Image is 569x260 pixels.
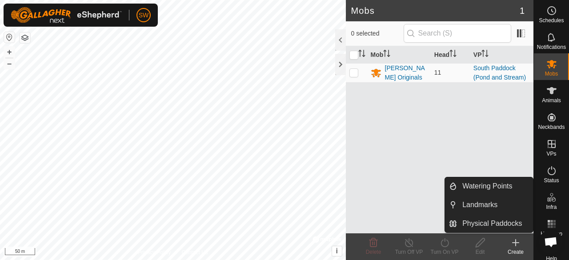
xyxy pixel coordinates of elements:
span: Infra [546,204,557,210]
a: Landmarks [457,196,533,214]
span: i [336,247,337,255]
th: Head [431,46,470,64]
span: Neckbands [538,124,565,130]
div: Edit [462,248,498,256]
li: Physical Paddocks [445,215,533,232]
span: Notifications [537,44,566,50]
div: Create [498,248,533,256]
div: Turn Off VP [391,248,427,256]
div: Turn On VP [427,248,462,256]
span: 11 [434,69,441,76]
a: Contact Us [181,248,208,256]
button: Map Layers [20,32,30,43]
span: Mobs [545,71,558,76]
button: – [4,58,15,69]
a: Physical Paddocks [457,215,533,232]
li: Watering Points [445,177,533,195]
th: Mob [367,46,431,64]
span: Delete [366,249,381,255]
th: VP [470,46,533,64]
p-sorticon: Activate to sort [358,51,365,58]
span: Watering Points [462,181,512,192]
span: Heatmap [541,231,562,236]
button: i [332,246,342,256]
h2: Mobs [351,5,520,16]
span: Landmarks [462,200,497,210]
span: Status [544,178,559,183]
li: Landmarks [445,196,533,214]
img: Gallagher Logo [11,7,122,23]
p-sorticon: Activate to sort [481,51,489,58]
button: Reset Map [4,32,15,43]
a: Watering Points [457,177,533,195]
span: Animals [542,98,561,103]
p-sorticon: Activate to sort [383,51,390,58]
a: Open chat [539,230,563,254]
button: + [4,47,15,57]
span: SW [139,11,149,20]
span: Physical Paddocks [462,218,522,229]
input: Search (S) [404,24,511,43]
span: Schedules [539,18,564,23]
p-sorticon: Activate to sort [449,51,457,58]
span: 0 selected [351,29,404,38]
span: VPs [546,151,556,156]
a: Privacy Policy [138,248,171,256]
span: 1 [520,4,525,17]
a: South Paddock (Pond and Stream) [473,64,526,81]
div: [PERSON_NAME] Originals [385,64,427,82]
